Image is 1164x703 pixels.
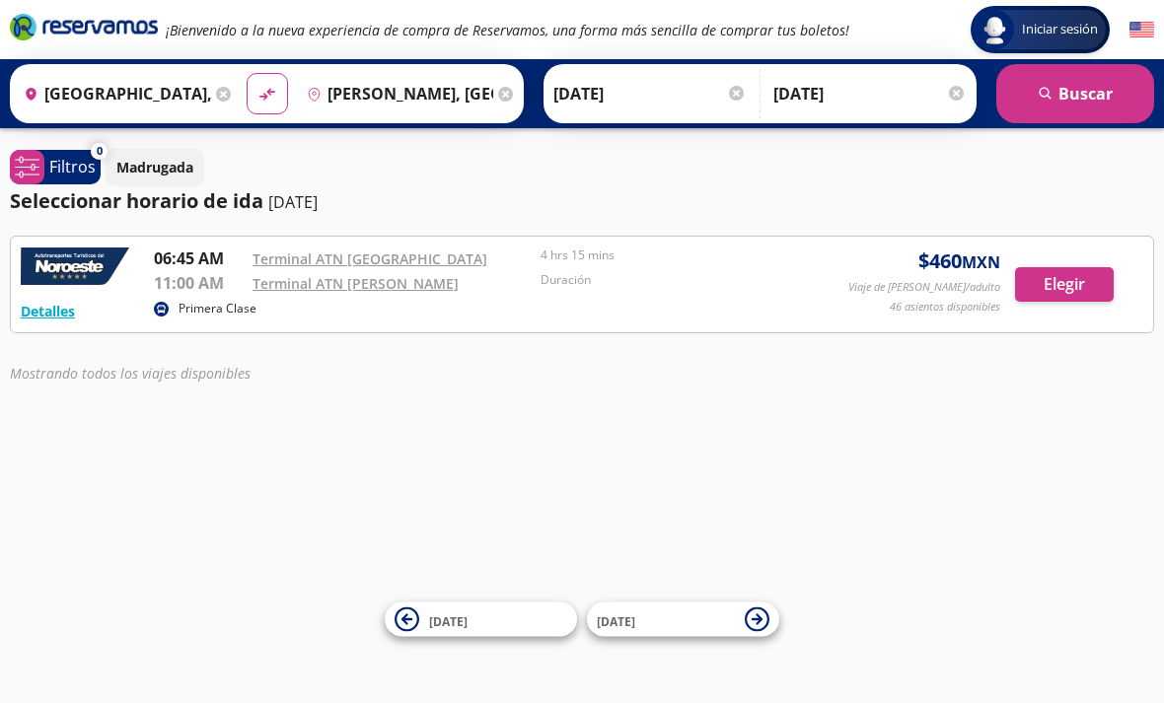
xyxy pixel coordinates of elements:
p: Duración [541,271,819,289]
p: 06:45 AM [154,246,243,270]
p: Filtros [49,155,96,178]
input: Opcional [773,69,967,118]
button: Elegir [1015,267,1114,302]
button: [DATE] [587,602,779,637]
p: 11:00 AM [154,271,243,295]
input: Buscar Origen [16,69,211,118]
button: Buscar [996,64,1154,123]
a: Terminal ATN [GEOGRAPHIC_DATA] [253,249,487,268]
a: Brand Logo [10,12,158,47]
a: Terminal ATN [PERSON_NAME] [253,274,459,293]
button: Madrugada [106,148,204,186]
span: [DATE] [429,612,468,629]
p: Primera Clase [179,300,256,317]
p: Viaje de [PERSON_NAME]/adulto [848,279,1000,296]
p: Madrugada [116,157,193,177]
em: Mostrando todos los viajes disponibles [10,364,251,383]
p: [DATE] [268,190,318,214]
em: ¡Bienvenido a la nueva experiencia de compra de Reservamos, una forma más sencilla de comprar tus... [166,21,849,39]
span: Iniciar sesión [1014,20,1106,39]
img: RESERVAMOS [21,246,129,286]
button: Detalles [21,301,75,321]
span: 0 [97,143,103,160]
p: Seleccionar horario de ida [10,186,263,216]
input: Elegir Fecha [553,69,747,118]
span: $ 460 [918,246,1000,276]
small: MXN [962,251,1000,273]
span: [DATE] [597,612,635,629]
button: 0Filtros [10,150,101,184]
input: Buscar Destino [299,69,494,118]
i: Brand Logo [10,12,158,41]
p: 46 asientos disponibles [890,299,1000,316]
button: English [1129,18,1154,42]
button: [DATE] [385,602,577,637]
p: 4 hrs 15 mins [541,246,819,264]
